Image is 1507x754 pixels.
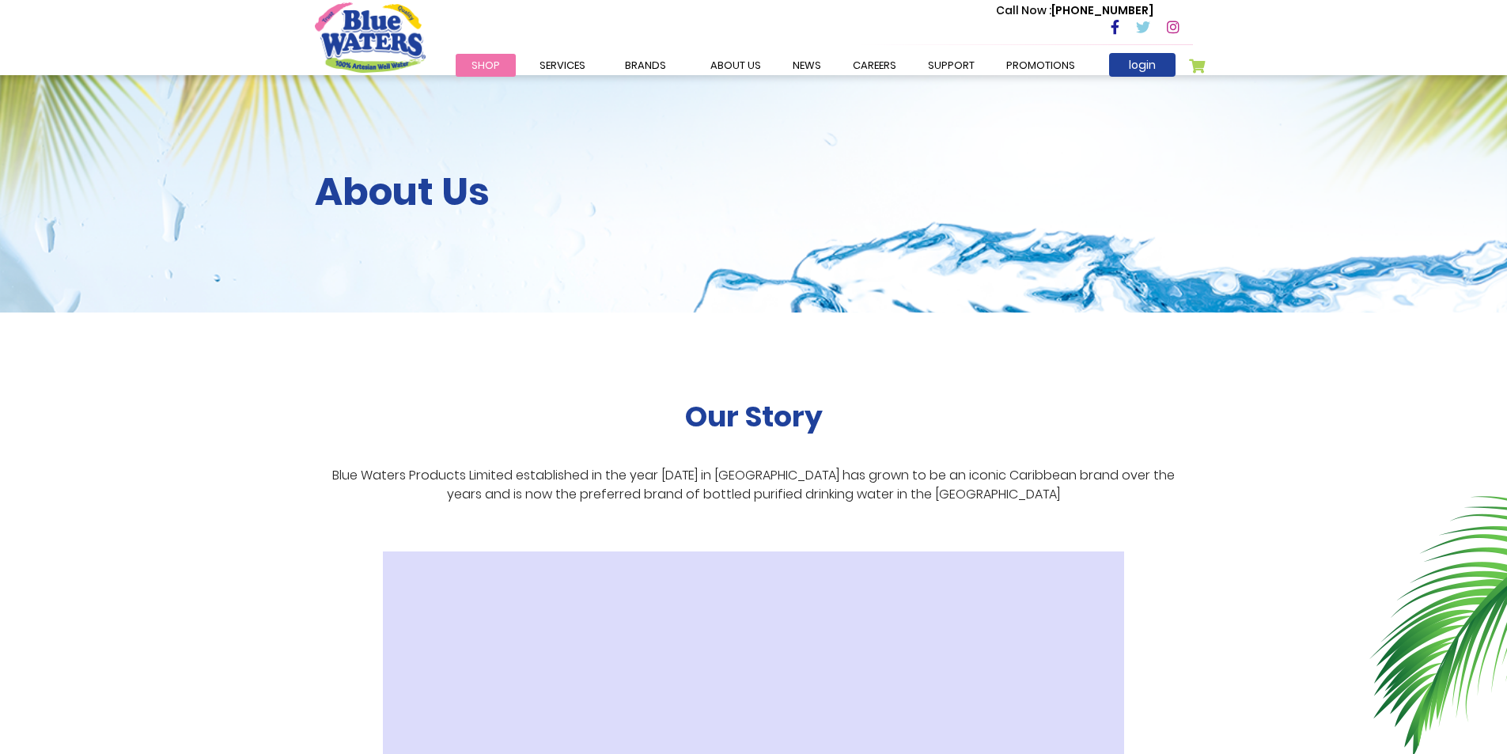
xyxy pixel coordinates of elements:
[837,54,912,77] a: careers
[990,54,1091,77] a: Promotions
[540,58,585,73] span: Services
[695,54,777,77] a: about us
[912,54,990,77] a: support
[625,58,666,73] span: Brands
[315,466,1193,504] p: Blue Waters Products Limited established in the year [DATE] in [GEOGRAPHIC_DATA] has grown to be ...
[777,54,837,77] a: News
[685,400,823,434] h2: Our Story
[471,58,500,73] span: Shop
[996,2,1153,19] p: [PHONE_NUMBER]
[315,2,426,72] a: store logo
[996,2,1051,18] span: Call Now :
[315,169,1193,215] h2: About Us
[1109,53,1176,77] a: login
